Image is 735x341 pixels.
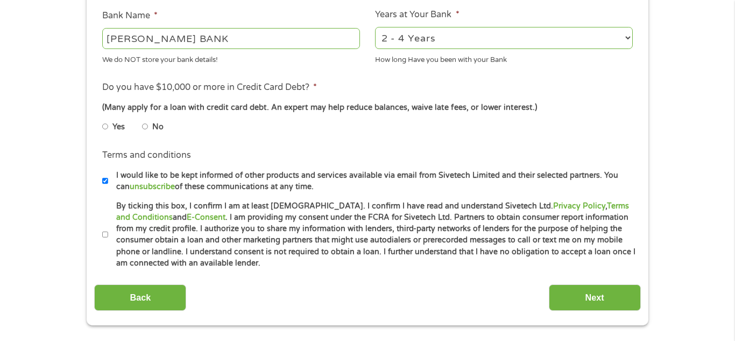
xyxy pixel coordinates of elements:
[549,284,641,311] input: Next
[108,170,636,193] label: I would like to be kept informed of other products and services available via email from Sivetech...
[102,150,191,161] label: Terms and conditions
[375,51,633,65] div: How long Have you been with your Bank
[102,82,317,93] label: Do you have $10,000 or more in Credit Card Debt?
[102,51,360,65] div: We do NOT store your bank details!
[102,10,158,22] label: Bank Name
[116,201,629,222] a: Terms and Conditions
[553,201,605,211] a: Privacy Policy
[130,182,175,191] a: unsubscribe
[94,284,186,311] input: Back
[187,213,225,222] a: E-Consent
[375,9,459,20] label: Years at Your Bank
[112,121,125,133] label: Yes
[102,102,633,114] div: (Many apply for a loan with credit card debt. An expert may help reduce balances, waive late fees...
[152,121,164,133] label: No
[108,200,636,269] label: By ticking this box, I confirm I am at least [DEMOGRAPHIC_DATA]. I confirm I have read and unders...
